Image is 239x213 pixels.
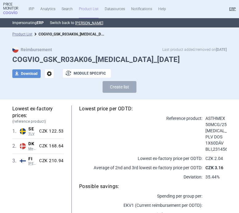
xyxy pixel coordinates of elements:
img: Denmark [20,143,26,149]
p: ASTHMEX 50MCG/250MCG [MEDICAL_DATA] PLV DOS 1X60DÁV BLI , 231456 [202,115,227,152]
p: Reference product: [79,115,202,121]
p: CZK 2.04 [202,155,227,162]
h1: COGVIO_GSK_R03AK06_[MEDICAL_DATA]_[DATE] [12,55,227,64]
strong: Reimbursement [12,47,52,52]
span: DK [28,141,37,147]
button: Module specific [63,69,111,78]
span: 3 . [12,157,20,165]
div: CZK 168.64 [37,143,64,149]
button: Download [12,69,41,78]
button: Create list [103,81,136,93]
p: Spending per group per : [79,193,202,199]
strong: [DATE] [216,47,227,52]
p: Impersonating Switch back to [12,18,227,27]
span: TLV [28,132,37,136]
strong: Price Monitor [3,2,21,10]
span: 1 . [12,128,20,135]
span: SE [28,126,37,132]
span: [PERSON_NAME] [28,162,37,166]
p: Deviation: [79,174,202,180]
span: Medicinpriser [28,147,37,151]
strong: COGVIO_GSK_R03AK06_[MEDICAL_DATA]_[DATE] [38,31,121,37]
span: 2 . [12,142,20,150]
strong: CZK 3.16 [205,165,223,170]
span: COGVIO [3,10,21,14]
h5: Lowest ex-factory prices: [12,105,64,124]
li: Product List [12,31,32,37]
span: (reference product) [12,119,64,124]
img: Finland [20,158,26,164]
strong: ERP [37,21,44,25]
a: Product List [12,32,32,36]
h5: Possible savings: [79,183,227,190]
span: FI [28,156,37,162]
a: Price MonitorCOGVIO [3,2,21,16]
p: Last product added/removed on [162,47,227,53]
p: 35.44% [202,174,227,180]
h5: Lowest price per ODTD: [79,105,227,112]
img: CZ [12,47,18,53]
p: Average of 2nd and 3rd lowest ex-factory price per ODTD: [79,165,202,171]
p: EKV1 (Current reimbursement per ODTD): [79,202,202,208]
div: CZK 122.53 [37,129,64,134]
li: COGVIO_GSK_R03AK06_Seretide_9.5.2025 [32,31,106,37]
button: [PERSON_NAME] [75,21,103,26]
p: Lowest ex-factory price per ODTD: [79,155,202,162]
div: CZK 210.94 [37,158,64,164]
img: Sweden [20,128,26,134]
